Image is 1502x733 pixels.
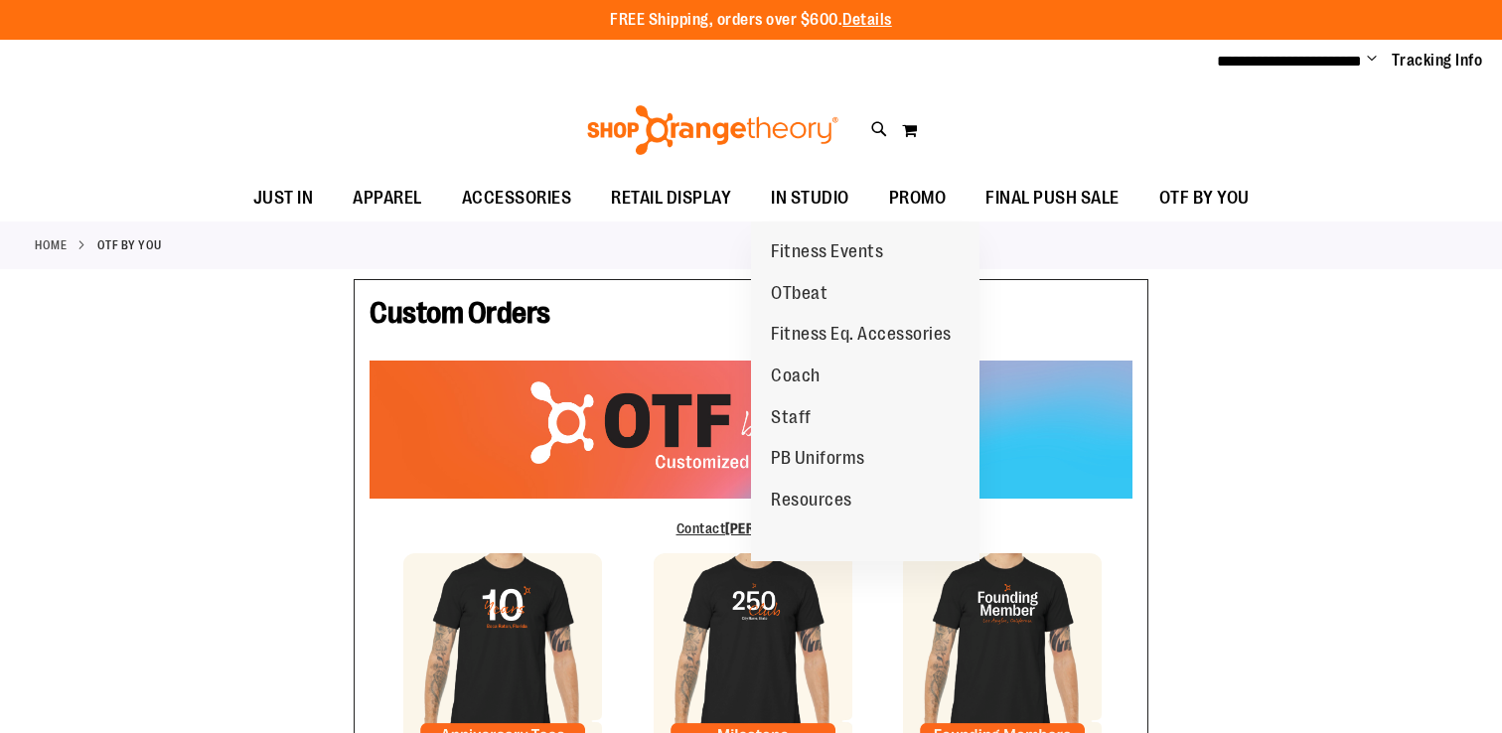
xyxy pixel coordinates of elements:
span: Fitness Events [771,241,883,266]
span: ACCESSORIES [462,176,572,220]
span: RETAIL DISPLAY [611,176,731,220]
a: IN STUDIO [751,176,869,221]
span: OTF BY YOU [1159,176,1250,220]
img: OTF Custom Orders [370,361,1132,498]
ul: IN STUDIO [751,221,979,561]
span: Resources [771,490,852,514]
span: OTbeat [771,283,827,308]
span: Coach [771,366,821,390]
span: Staff [771,407,812,432]
a: Resources [751,480,872,521]
a: Tracking Info [1392,50,1483,72]
p: FREE Shipping, orders over $600. [610,9,892,32]
a: Fitness Eq. Accessories [751,314,972,356]
span: PROMO [889,176,947,220]
b: [PERSON_NAME] [725,520,826,536]
strong: OTF By You [97,236,162,254]
span: APPAREL [353,176,422,220]
a: RETAIL DISPLAY [591,176,751,221]
a: PB Uniforms [751,438,885,480]
a: ACCESSORIES [442,176,592,221]
span: FINAL PUSH SALE [985,176,1120,220]
a: JUST IN [233,176,334,221]
span: JUST IN [253,176,314,220]
a: Coach [751,356,840,397]
a: Fitness Events [751,231,903,273]
a: Home [35,236,67,254]
h1: Custom Orders [370,295,1132,341]
a: Details [842,11,892,29]
a: FINAL PUSH SALE [966,176,1139,221]
span: IN STUDIO [771,176,849,220]
span: Fitness Eq. Accessories [771,324,952,349]
a: APPAREL [333,176,442,221]
a: Staff [751,397,831,439]
span: PB Uniforms [771,448,865,473]
img: Shop Orangetheory [584,105,841,155]
a: OTbeat [751,273,847,315]
a: OTF BY YOU [1139,176,1270,220]
a: PROMO [869,176,967,221]
button: Account menu [1367,51,1377,71]
a: Contact[PERSON_NAME] [676,520,826,536]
